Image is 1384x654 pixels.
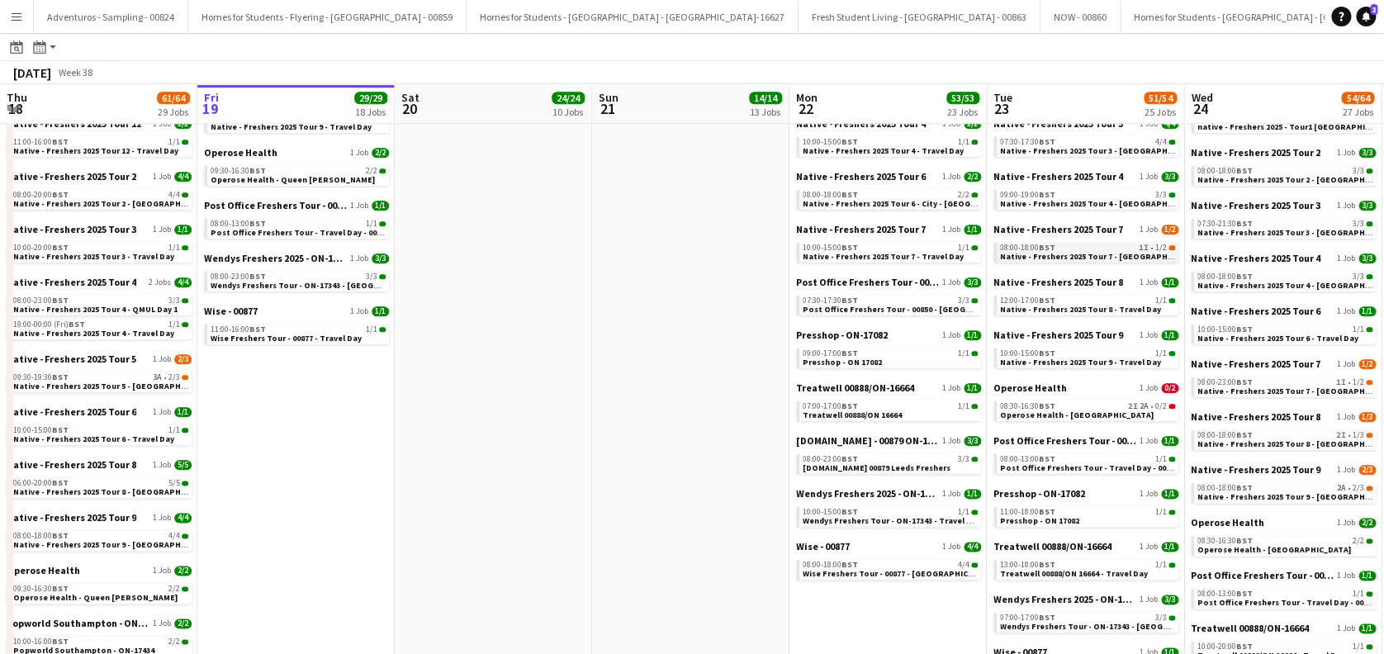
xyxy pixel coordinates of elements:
[964,436,981,446] span: 3/3
[7,405,136,418] span: Native - Freshers 2025 Tour 6
[1155,349,1167,358] span: 1/1
[993,223,1123,235] span: Native - Freshers 2025 Tour 7
[211,121,372,132] span: Native - Freshers 2025 Tour 9 - Travel Day
[1000,136,1175,155] a: 07:30-17:30BST4/4Native - Freshers 2025 Tour 3 - [GEOGRAPHIC_DATA] Day 2
[211,271,386,290] a: 08:00-23:00BST3/3Wendys Freshers Tour - ON-17343 - [GEOGRAPHIC_DATA]
[7,170,136,182] span: Native - Freshers 2025 Tour 2
[1140,330,1158,340] span: 1 Job
[796,381,981,394] a: Treatwell 00888/ON-166641 Job1/1
[52,136,69,147] span: BST
[1000,348,1175,367] a: 10:00-15:00BST1/1Native - Freshers 2025 Tour 9 - Travel Day
[1000,296,1055,305] span: 12:00-17:00
[796,329,981,381] div: Presshop - ON-170821 Job1/109:00-17:00BST1/1Presshop - ON 17082
[168,320,180,329] span: 1/1
[211,280,430,291] span: Wendys Freshers Tour - ON-17343 - University of Surrey
[174,354,192,364] span: 2/3
[1197,167,1253,175] span: 08:00-18:00
[372,306,389,316] span: 1/1
[803,244,858,252] span: 10:00-15:00
[958,296,969,305] span: 3/3
[1197,333,1358,344] span: Native - Freshers 2025 Tour 6 - Travel Day
[1155,191,1167,199] span: 3/3
[1197,218,1372,237] a: 07:30-21:30BST3/3Native - Freshers 2025 Tour 3 - [GEOGRAPHIC_DATA] Day 3
[204,305,389,348] div: Wise - 008771 Job1/111:00-16:00BST1/1Wise Freshers Tour - 00877 - Travel Day
[7,170,192,223] div: Native - Freshers 2025 Tour 21 Job4/408:00-20:00BST4/4Native - Freshers 2025 Tour 2 - [GEOGRAPHIC...
[69,319,85,329] span: BST
[1197,429,1372,448] a: 08:00-18:00BST2I•1/3Native - Freshers 2025 Tour 8 - [GEOGRAPHIC_DATA] Day 1
[1191,305,1376,317] a: Native - Freshers 2025 Tour 61 Job1/1
[1191,199,1376,252] div: Native - Freshers 2025 Tour 31 Job3/307:30-21:30BST3/3Native - Freshers 2025 Tour 3 - [GEOGRAPHIC...
[796,170,926,182] span: Native - Freshers 2025 Tour 6
[1000,138,1055,146] span: 07:30-17:30
[993,276,1123,288] span: Native - Freshers 2025 Tour 8
[803,400,978,419] a: 07:00-17:00BST1/1Treatwell 00888/ON 16664
[13,138,69,146] span: 11:00-16:00
[1039,400,1055,411] span: BST
[249,165,266,176] span: BST
[942,277,960,287] span: 1 Job
[841,295,858,306] span: BST
[1039,136,1055,147] span: BST
[993,223,1178,276] div: Native - Freshers 2025 Tour 71 Job1/208:00-18:00BST1I•1/2Native - Freshers 2025 Tour 7 - [GEOGRAP...
[1197,325,1253,334] span: 10:00-15:00
[796,329,981,341] a: Presshop - ON-170821 Job1/1
[1191,252,1376,264] a: Native - Freshers 2025 Tour 41 Job3/3
[1197,272,1253,281] span: 08:00-18:00
[803,242,978,261] a: 10:00-15:00BST1/1Native - Freshers 2025 Tour 7 - Travel Day
[1000,349,1055,358] span: 10:00-15:00
[796,329,888,341] span: Presshop - ON-17082
[942,330,960,340] span: 1 Job
[168,296,180,305] span: 3/3
[1197,220,1253,228] span: 07:30-21:30
[796,381,914,394] span: Treatwell 00888/ON-16664
[211,220,266,228] span: 08:00-13:00
[942,383,960,393] span: 1 Job
[1128,402,1138,410] span: 2I
[841,189,858,200] span: BST
[7,276,192,353] div: Native - Freshers 2025 Tour 42 Jobs4/408:00-23:00BST3/3Native - Freshers 2025 Tour 4 - QMUL Day 1...
[1000,251,1225,262] span: Native - Freshers 2025 Tour 7 - Aberystwyth University Day 1
[1191,146,1320,159] span: Native - Freshers 2025 Tour 2
[7,405,192,458] div: Native - Freshers 2025 Tour 61 Job1/110:00-15:00BST1/1Native - Freshers 2025 Tour 6 - Travel Day
[1197,271,1372,290] a: 08:00-18:00BST3/3Native - Freshers 2025 Tour 4 - [GEOGRAPHIC_DATA]
[958,138,969,146] span: 1/1
[796,381,981,434] div: Treatwell 00888/ON-166641 Job1/107:00-17:00BST1/1Treatwell 00888/ON 16664
[1139,244,1149,252] span: 1I
[803,295,978,314] a: 07:30-17:30BST3/3Post Office Freshers Tour - 00850 - [GEOGRAPHIC_DATA]
[1197,378,1372,386] div: •
[841,136,858,147] span: BST
[13,319,188,338] a: 19:00-00:00 (Fri)BST1/1Native - Freshers 2025 Tour 4 - Travel Day
[13,189,188,208] a: 08:00-20:00BST4/4Native - Freshers 2025 Tour 2 - [GEOGRAPHIC_DATA]
[7,223,136,235] span: Native - Freshers 2025 Tour 3
[13,145,178,156] span: Native - Freshers 2025 Tour 12 - Travel Day
[1336,378,1346,386] span: 1I
[13,328,174,339] span: Native - Freshers 2025 Tour 4 - Travel Day
[1337,201,1355,211] span: 1 Job
[993,276,1178,288] a: Native - Freshers 2025 Tour 81 Job1/1
[204,146,277,159] span: Operose Health
[993,170,1123,182] span: Native - Freshers 2025 Tour 4
[350,148,368,158] span: 1 Job
[1336,431,1346,439] span: 2I
[1236,165,1253,176] span: BST
[1000,402,1055,410] span: 08:30-16:30
[7,405,192,418] a: Native - Freshers 2025 Tour 61 Job1/1
[1353,220,1364,228] span: 3/3
[942,172,960,182] span: 1 Job
[153,354,171,364] span: 1 Job
[174,407,192,417] span: 1/1
[1370,4,1377,15] span: 2
[1000,410,1154,420] span: Operose Health - Leeds Uni
[13,372,188,391] a: 09:30-19:30BST3A•2/3Native - Freshers 2025 Tour 5 - [GEOGRAPHIC_DATA] [GEOGRAPHIC_DATA] [GEOGRAPH...
[1236,218,1253,229] span: BST
[803,296,858,305] span: 07:30-17:30
[1191,305,1320,317] span: Native - Freshers 2025 Tour 6
[993,434,1136,447] span: Post Office Freshers Tour - 00850
[796,170,981,223] div: Native - Freshers 2025 Tour 61 Job2/208:00-18:00BST2/2Native - Freshers 2025 Tour 6 - City - [GEO...
[1197,431,1253,439] span: 08:00-18:00
[7,353,192,405] div: Native - Freshers 2025 Tour 51 Job2/309:30-19:30BST3A•2/3Native - Freshers 2025 Tour 5 - [GEOGRAP...
[13,296,69,305] span: 08:00-23:00
[7,223,192,276] div: Native - Freshers 2025 Tour 31 Job1/110:00-20:00BST1/1Native - Freshers 2025 Tour 3 - Travel Day
[958,244,969,252] span: 1/1
[993,223,1178,235] a: Native - Freshers 2025 Tour 71 Job1/2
